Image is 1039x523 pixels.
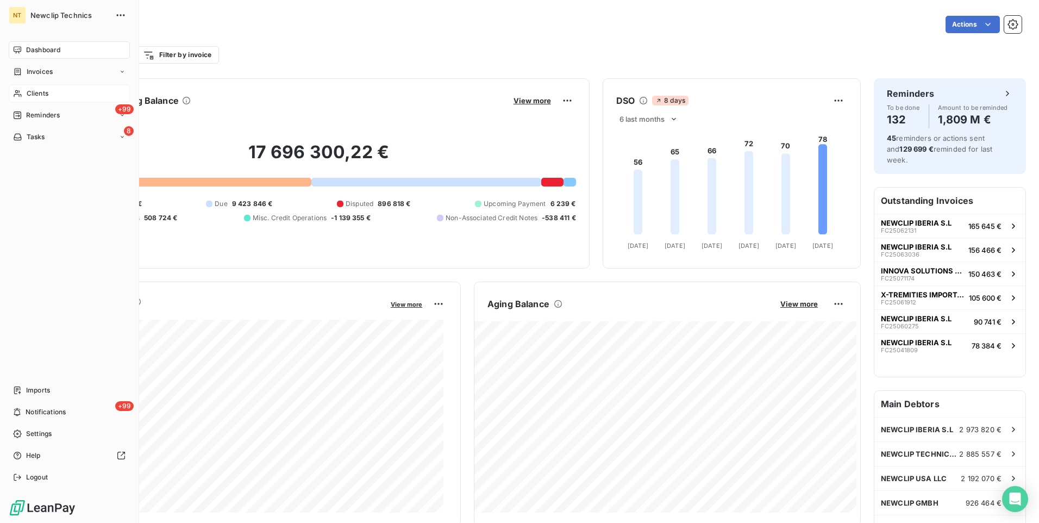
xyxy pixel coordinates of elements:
[780,300,818,308] span: View more
[972,341,1002,350] span: 78 384 €
[738,242,759,250] tspan: [DATE]
[27,89,48,98] span: Clients
[938,104,1008,111] span: Amount to be reminded
[946,16,1000,33] button: Actions
[30,11,109,20] span: Newclip Technics
[874,214,1025,238] button: NEWCLIP IBERIA S.LFC25062131165 645 €
[881,347,918,353] span: FC25041809
[961,474,1002,483] span: 2 192 070 €
[881,227,916,234] span: FC25062131
[959,425,1002,434] span: 2 973 820 €
[899,145,933,153] span: 129 699 €
[253,213,327,223] span: Misc. Credit Operations
[144,213,177,223] span: 508 724 €
[887,104,920,111] span: To be done
[26,451,41,460] span: Help
[881,338,952,347] span: NEWCLIP IBERIA S.L
[881,450,959,458] span: NEWCLIP TECHNICS AUSTRALIA PTY
[115,104,134,114] span: +99
[881,242,952,251] span: NEWCLIP IBERIA S.L
[331,213,371,223] span: -1 139 355 €
[874,391,1025,417] h6: Main Debtors
[881,474,947,483] span: NEWCLIP USA LLC
[874,285,1025,309] button: X-TREMITIES IMPORTADORA E DISTRIBUIFC25061912105 600 €
[881,266,964,275] span: INNOVA SOLUTIONS SPA
[652,96,689,105] span: 8 days
[346,199,373,209] span: Disputed
[881,219,952,227] span: NEWCLIP IBERIA S.L
[619,115,665,123] span: 6 last months
[26,429,52,439] span: Settings
[881,425,953,434] span: NEWCLIP IBERIA S.L
[959,450,1002,458] span: 2 885 557 €
[881,299,916,306] span: FC25061912
[136,46,218,64] button: Filter by invoice
[881,275,915,282] span: FC25071174
[702,242,722,250] tspan: [DATE]
[881,499,938,507] span: NEWCLIP GMBH
[215,199,227,209] span: Due
[881,314,952,323] span: NEWCLIP IBERIA S.L
[61,308,383,320] span: Monthly Revenue
[881,251,919,258] span: FC25063036
[26,45,60,55] span: Dashboard
[26,472,48,482] span: Logout
[874,333,1025,357] button: NEWCLIP IBERIA S.LFC2504180978 384 €
[887,87,934,100] h6: Reminders
[26,110,60,120] span: Reminders
[26,407,66,417] span: Notifications
[510,96,554,105] button: View more
[514,96,551,105] span: View more
[616,94,635,107] h6: DSO
[874,261,1025,285] button: INNOVA SOLUTIONS SPAFC25071174150 463 €
[812,242,833,250] tspan: [DATE]
[777,299,821,309] button: View more
[966,499,1002,507] span: 926 464 €
[974,317,1002,326] span: 90 741 €
[391,301,422,308] span: View more
[969,294,1002,302] span: 105 600 €
[874,309,1025,333] button: NEWCLIP IBERIA S.LFC2506027590 741 €
[874,238,1025,261] button: NEWCLIP IBERIA S.LFC25063036156 466 €
[27,67,53,77] span: Invoices
[887,134,896,142] span: 45
[1002,486,1028,512] div: Open Intercom Messenger
[550,199,576,209] span: 6 239 €
[378,199,410,209] span: 896 818 €
[27,132,45,142] span: Tasks
[881,290,965,299] span: X-TREMITIES IMPORTADORA E DISTRIBUI
[775,242,796,250] tspan: [DATE]
[9,7,26,24] div: NT
[968,270,1002,278] span: 150 463 €
[26,385,50,395] span: Imports
[887,111,920,128] h4: 132
[61,141,576,174] h2: 17 696 300,22 €
[9,499,76,516] img: Logo LeanPay
[665,242,685,250] tspan: [DATE]
[9,447,130,464] a: Help
[387,299,425,309] button: View more
[232,199,273,209] span: 9 423 846 €
[968,222,1002,231] span: 165 645 €
[887,134,992,164] span: reminders or actions sent and reminded for last week.
[968,246,1002,254] span: 156 466 €
[115,401,134,411] span: +99
[542,213,576,223] span: -538 411 €
[874,188,1025,214] h6: Outstanding Invoices
[628,242,648,250] tspan: [DATE]
[938,111,1008,128] h4: 1,809 M €
[446,213,537,223] span: Non-Associated Credit Notes
[881,323,919,329] span: FC25060275
[487,297,549,310] h6: Aging Balance
[124,126,134,136] span: 8
[484,199,546,209] span: Upcoming Payment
